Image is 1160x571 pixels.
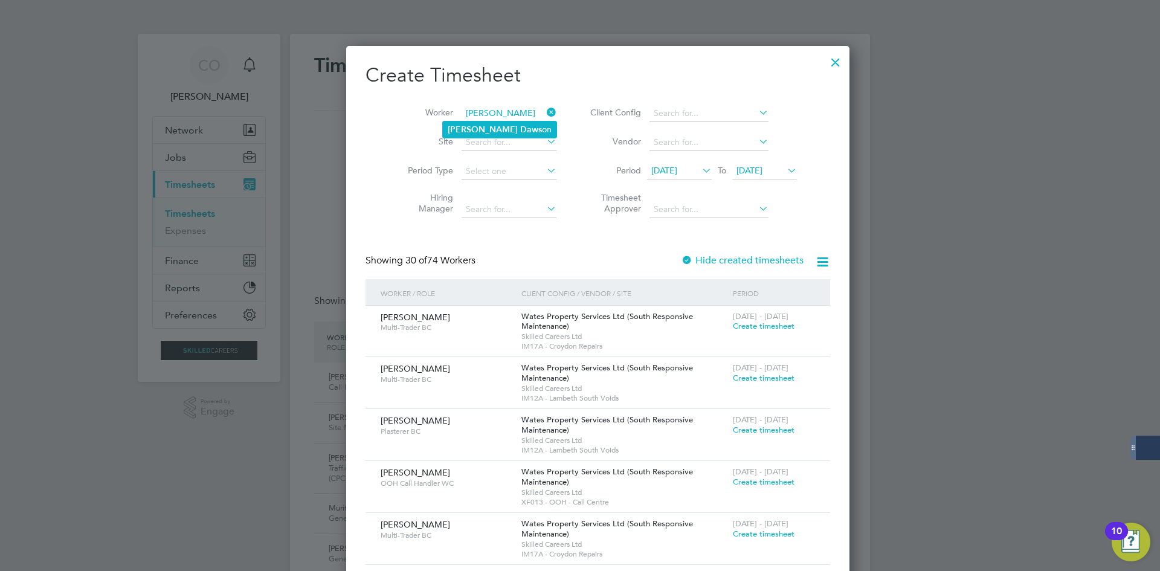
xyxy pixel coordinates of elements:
[521,497,727,507] span: XF013 - OOH - Call Centre
[521,341,727,351] span: IM17A - Croydon Repairs
[521,415,693,435] span: Wates Property Services Ltd (South Responsive Maintenance)
[399,165,453,176] label: Period Type
[714,163,730,178] span: To
[587,136,641,147] label: Vendor
[587,165,641,176] label: Period
[651,165,677,176] span: [DATE]
[587,107,641,118] label: Client Config
[1111,531,1122,547] div: 10
[733,363,788,373] span: [DATE] - [DATE]
[381,323,512,332] span: Multi-Trader BC
[521,549,727,559] span: IM17A - Croydon Repairs
[518,279,730,307] div: Client Config / Vendor / Site
[733,373,794,383] span: Create timesheet
[521,488,727,497] span: Skilled Careers Ltd
[521,332,727,341] span: Skilled Careers Ltd
[462,163,556,180] input: Select one
[521,445,727,455] span: IM12A - Lambeth South Voids
[366,63,830,88] h2: Create Timesheet
[399,136,453,147] label: Site
[649,134,768,151] input: Search for...
[521,384,727,393] span: Skilled Careers Ltd
[381,427,512,436] span: Plasterer BC
[462,105,556,122] input: Search for...
[521,436,727,445] span: Skilled Careers Ltd
[730,279,818,307] div: Period
[521,363,693,383] span: Wates Property Services Ltd (South Responsive Maintenance)
[681,254,804,266] label: Hide created timesheets
[381,531,512,540] span: Multi-Trader BC
[521,393,727,403] span: IM12A - Lambeth South Voids
[521,466,693,487] span: Wates Property Services Ltd (South Responsive Maintenance)
[405,254,427,266] span: 30 of
[520,124,542,135] b: Daws
[443,121,556,138] li: on
[733,321,794,331] span: Create timesheet
[399,192,453,214] label: Hiring Manager
[733,425,794,435] span: Create timesheet
[381,479,512,488] span: OOH Call Handler WC
[381,415,450,426] span: [PERSON_NAME]
[521,518,693,539] span: Wates Property Services Ltd (South Responsive Maintenance)
[399,107,453,118] label: Worker
[381,519,450,530] span: [PERSON_NAME]
[521,540,727,549] span: Skilled Careers Ltd
[733,415,788,425] span: [DATE] - [DATE]
[736,165,762,176] span: [DATE]
[649,105,768,122] input: Search for...
[521,311,693,332] span: Wates Property Services Ltd (South Responsive Maintenance)
[587,192,641,214] label: Timesheet Approver
[733,311,788,321] span: [DATE] - [DATE]
[649,201,768,218] input: Search for...
[381,375,512,384] span: Multi-Trader BC
[733,477,794,487] span: Create timesheet
[733,518,788,529] span: [DATE] - [DATE]
[366,254,478,267] div: Showing
[405,254,475,266] span: 74 Workers
[733,529,794,539] span: Create timesheet
[462,201,556,218] input: Search for...
[448,124,518,135] b: [PERSON_NAME]
[378,279,518,307] div: Worker / Role
[1112,523,1150,561] button: Open Resource Center, 10 new notifications
[733,466,788,477] span: [DATE] - [DATE]
[462,134,556,151] input: Search for...
[381,312,450,323] span: [PERSON_NAME]
[381,363,450,374] span: [PERSON_NAME]
[381,467,450,478] span: [PERSON_NAME]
